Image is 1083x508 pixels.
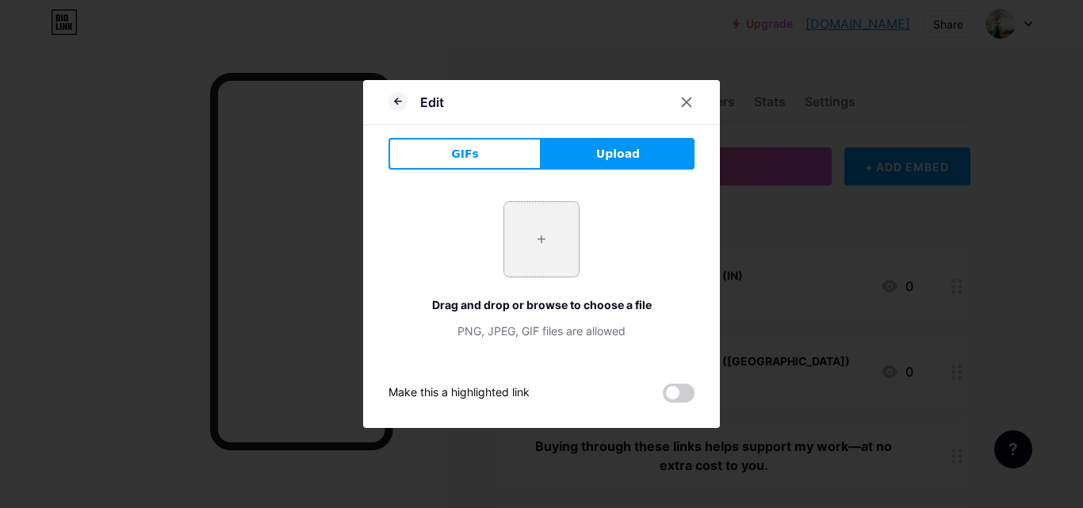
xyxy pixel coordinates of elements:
[388,384,530,403] div: Make this a highlighted link
[420,93,444,112] div: Edit
[451,146,479,162] span: GIFs
[388,296,695,313] div: Drag and drop or browse to choose a file
[596,146,640,162] span: Upload
[388,323,695,339] div: PNG, JPEG, GIF files are allowed
[388,138,541,170] button: GIFs
[541,138,695,170] button: Upload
